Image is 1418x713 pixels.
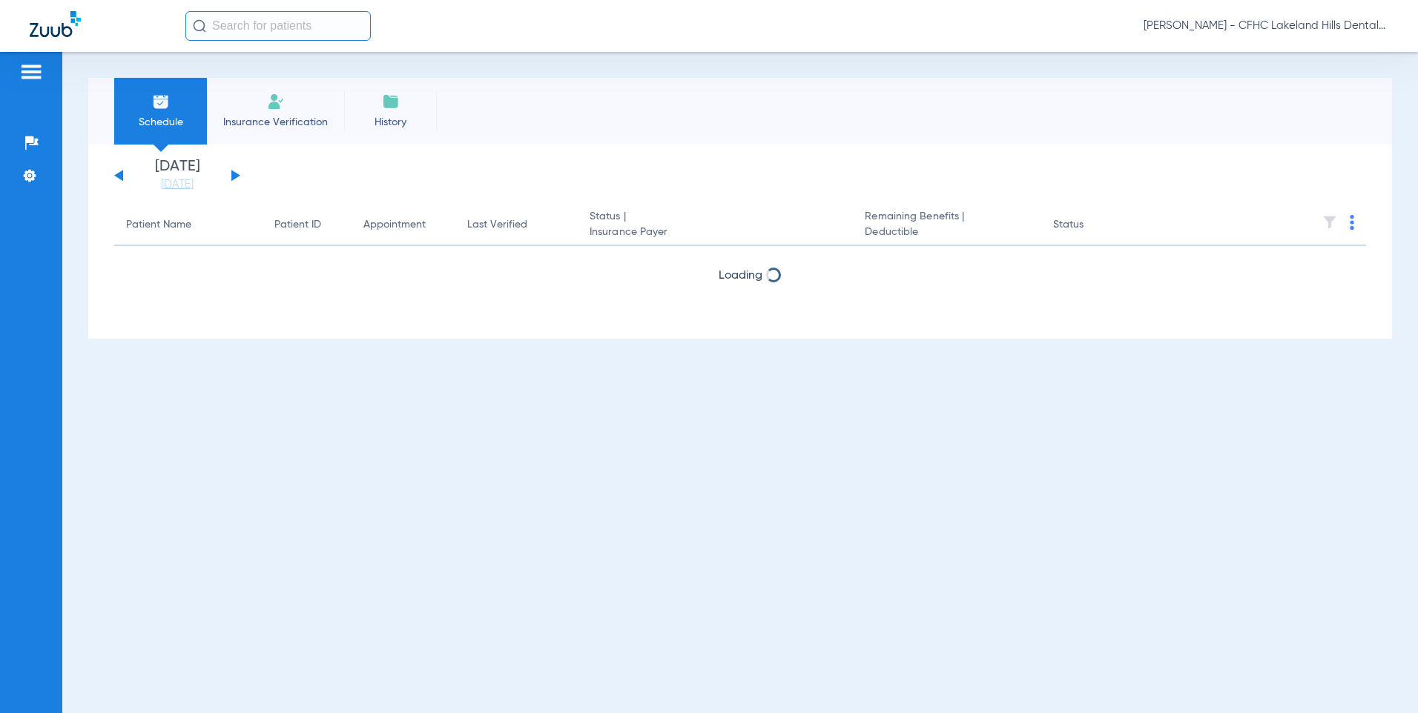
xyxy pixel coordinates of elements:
[355,115,426,130] span: History
[1322,215,1337,230] img: filter.svg
[125,115,196,130] span: Schedule
[467,217,527,233] div: Last Verified
[363,217,443,233] div: Appointment
[133,177,222,192] a: [DATE]
[853,205,1041,246] th: Remaining Benefits |
[1041,205,1141,246] th: Status
[382,93,400,110] img: History
[467,217,566,233] div: Last Verified
[1350,215,1354,230] img: group-dot-blue.svg
[274,217,321,233] div: Patient ID
[133,159,222,192] li: [DATE]
[30,11,81,37] img: Zuub Logo
[126,217,191,233] div: Patient Name
[218,115,333,130] span: Insurance Verification
[19,63,43,81] img: hamburger-icon
[363,217,426,233] div: Appointment
[590,225,841,240] span: Insurance Payer
[126,217,251,233] div: Patient Name
[193,19,206,33] img: Search Icon
[274,217,340,233] div: Patient ID
[185,11,371,41] input: Search for patients
[1144,19,1388,33] span: [PERSON_NAME] - CFHC Lakeland Hills Dental
[865,225,1029,240] span: Deductible
[152,93,170,110] img: Schedule
[719,270,762,282] span: Loading
[267,93,285,110] img: Manual Insurance Verification
[578,205,853,246] th: Status |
